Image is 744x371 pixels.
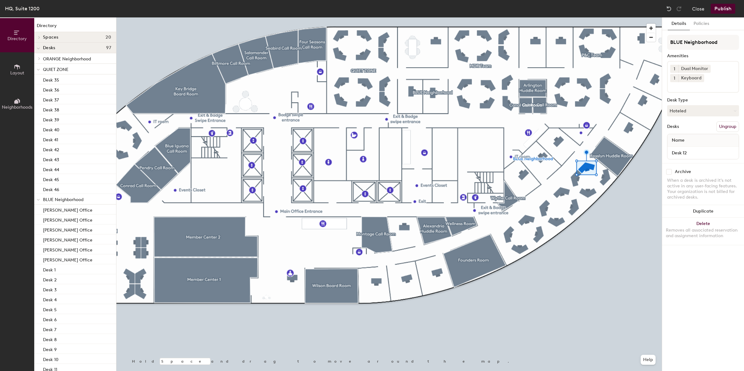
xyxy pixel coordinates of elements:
[43,275,57,283] p: Desk 2
[43,206,92,213] p: [PERSON_NAME] Office
[43,216,92,223] p: [PERSON_NAME] Office
[678,74,704,82] div: Keyboard
[670,74,678,82] button: 1
[667,124,679,129] div: Desks
[43,175,59,182] p: Desk 45
[43,236,92,243] p: [PERSON_NAME] Office
[43,96,59,103] p: Desk 37
[666,6,672,12] img: Undo
[692,4,704,14] button: Close
[43,305,57,312] p: Desk 5
[43,56,91,62] span: ORANGE Neighborhood
[674,75,675,82] span: 1
[43,35,59,40] span: Spaces
[690,17,713,30] button: Policies
[43,295,57,303] p: Desk 4
[666,228,740,239] div: Removes all associated reservation and assignment information
[662,218,744,245] button: DeleteRemoves all associated reservation and assignment information
[711,4,735,14] button: Publish
[7,36,27,41] span: Directory
[668,17,690,30] button: Details
[43,115,59,123] p: Desk 39
[43,155,59,162] p: Desk 43
[43,45,55,50] span: Desks
[43,165,59,172] p: Desk 44
[669,135,688,146] span: Name
[667,98,739,103] div: Desk Type
[641,355,656,365] button: Help
[674,66,675,72] span: 1
[676,6,682,12] img: Redo
[43,345,57,352] p: Desk 9
[43,246,92,253] p: [PERSON_NAME] Office
[43,285,57,293] p: Desk 3
[43,185,59,192] p: Desk 46
[2,105,32,110] span: Neighborhoods
[662,205,744,218] button: Duplicate
[43,256,92,263] p: [PERSON_NAME] Office
[43,335,57,342] p: Desk 8
[667,105,739,116] button: Hoteled
[667,54,739,59] div: Amenities
[5,5,40,12] div: HQ, Suite 1200
[106,35,111,40] span: 20
[678,65,711,73] div: Dual Monitor
[669,148,737,157] input: Unnamed desk
[43,106,59,113] p: Desk 38
[34,22,116,32] h1: Directory
[43,67,68,72] span: QUIET ZONE
[43,76,59,83] p: Desk 35
[667,178,739,200] div: When a desk is archived it's not active in any user-facing features. Your organization is not bil...
[43,145,59,153] p: Desk 42
[43,265,56,273] p: Desk 1
[43,197,83,202] span: BLUE Neighborhood
[43,86,59,93] p: Desk 36
[670,65,678,73] button: 1
[43,325,56,332] p: Desk 7
[716,121,739,132] button: Ungroup
[10,70,24,76] span: Layout
[43,135,58,143] p: Desk 41
[43,125,59,133] p: Desk 40
[43,355,59,362] p: Desk 10
[43,226,92,233] p: [PERSON_NAME] Office
[106,45,111,50] span: 97
[43,315,57,322] p: Desk 6
[675,169,691,174] div: Archive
